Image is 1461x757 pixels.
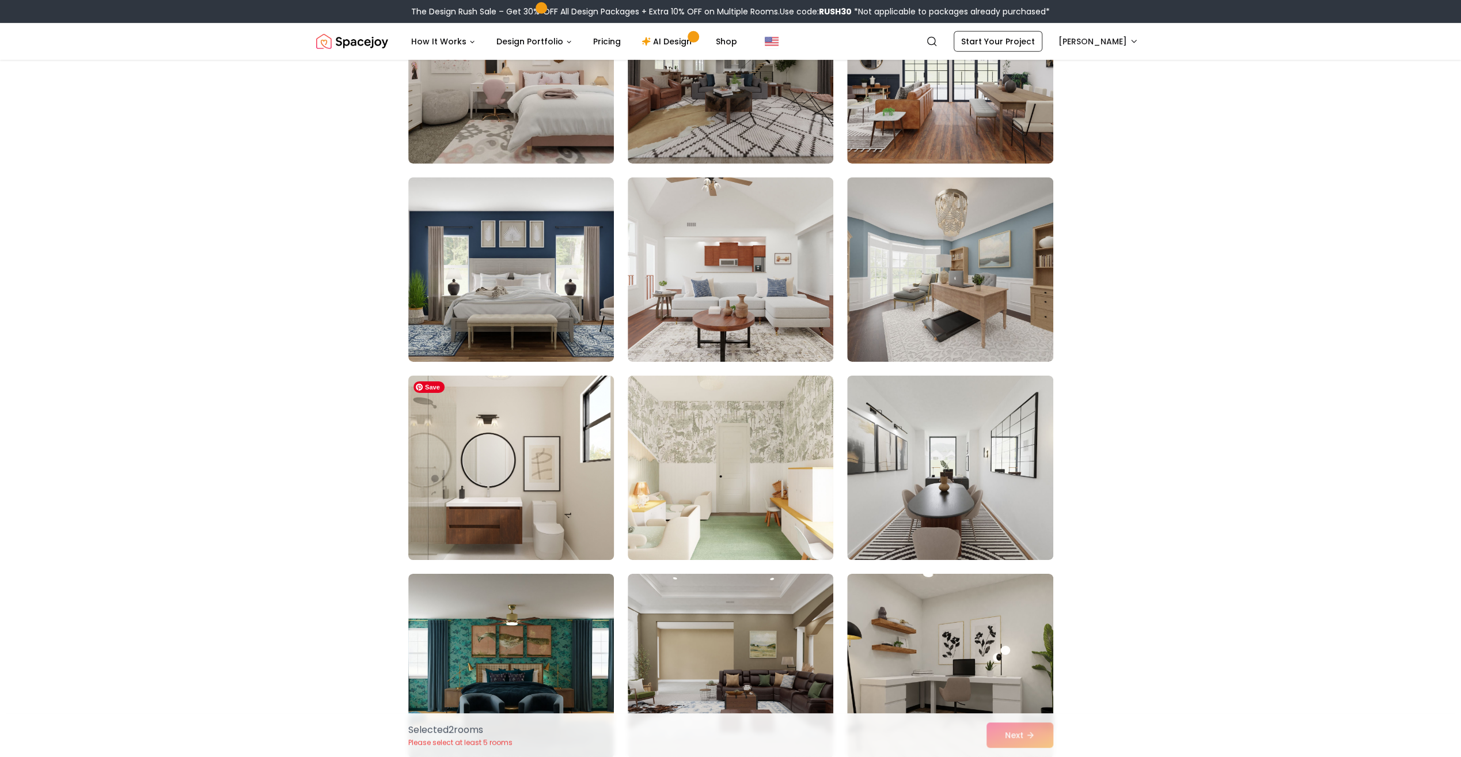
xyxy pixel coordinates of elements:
[707,30,746,53] a: Shop
[765,35,779,48] img: United States
[584,30,630,53] a: Pricing
[402,30,746,53] nav: Main
[487,30,582,53] button: Design Portfolio
[780,6,852,17] span: Use code:
[316,30,388,53] img: Spacejoy Logo
[408,177,614,362] img: Room room-58
[819,6,852,17] b: RUSH30
[628,177,833,362] img: Room room-59
[411,6,1050,17] div: The Design Rush Sale – Get 30% OFF All Design Packages + Extra 10% OFF on Multiple Rooms.
[954,31,1042,52] a: Start Your Project
[403,371,619,565] img: Room room-61
[628,376,833,560] img: Room room-62
[632,30,704,53] a: AI Design
[1052,31,1145,52] button: [PERSON_NAME]
[316,30,388,53] a: Spacejoy
[847,376,1053,560] img: Room room-63
[852,6,1050,17] span: *Not applicable to packages already purchased*
[402,30,485,53] button: How It Works
[847,177,1053,362] img: Room room-60
[408,723,513,737] p: Selected 2 room s
[316,23,1145,60] nav: Global
[408,738,513,747] p: Please select at least 5 rooms
[413,381,445,393] span: Save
